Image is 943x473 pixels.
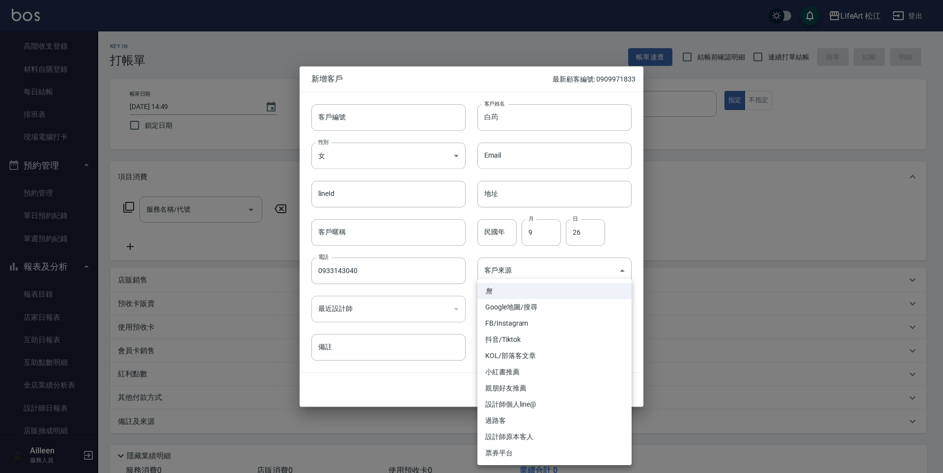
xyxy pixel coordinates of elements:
li: 親朋好友推薦 [477,380,632,396]
li: 過路客 [477,413,632,429]
li: FB/Instagram [477,315,632,332]
li: 票券平台 [477,445,632,461]
li: 設計師個人line@ [477,396,632,413]
li: 抖音/Tiktok [477,332,632,348]
li: Google地圖/搜尋 [477,299,632,315]
em: 無 [485,286,492,296]
li: 設計師原本客人 [477,429,632,445]
li: 小紅書推薦 [477,364,632,380]
li: KOL/部落客文章 [477,348,632,364]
